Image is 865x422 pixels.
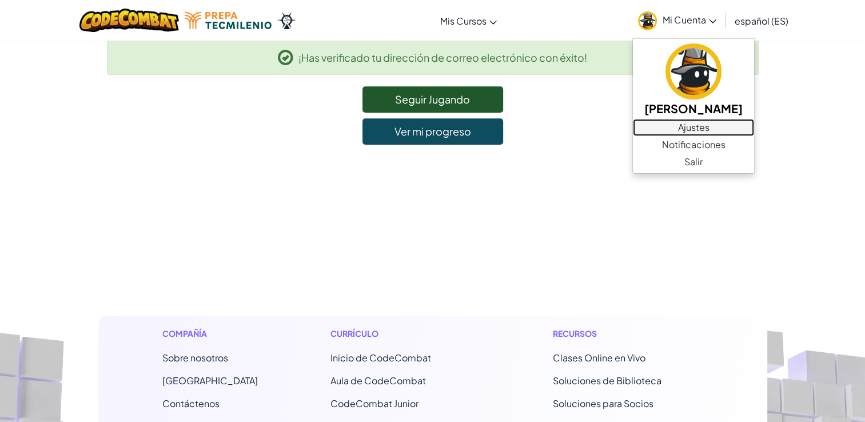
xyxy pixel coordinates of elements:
[553,397,653,409] a: Soluciones para Socios
[162,397,220,409] span: Contáctenos
[665,43,722,99] img: avatar
[553,352,645,364] a: Clases Online en Vivo
[633,153,754,170] a: Salir
[330,375,426,387] a: Aula de CodeCombat
[553,328,703,340] h1: Recursos
[79,9,180,32] img: CodeCombat logo
[553,375,661,387] a: Soluciones de Biblioteca
[638,11,657,30] img: avatar
[277,12,296,29] img: Ozaria
[662,138,726,152] span: Notificaciones
[663,14,716,26] span: Mi Cuenta
[633,42,754,119] a: [PERSON_NAME]
[162,375,258,387] a: [GEOGRAPHIC_DATA]
[362,118,503,145] a: Ver mi progreso
[162,328,258,340] h1: Compañía
[298,49,587,66] span: ¡Has verificado tu dirección de correo electrónico con éxito!
[633,136,754,153] a: Notificaciones
[330,328,481,340] h1: Currículo
[632,2,722,38] a: Mi Cuenta
[435,5,503,36] a: Mis Cursos
[440,15,487,27] span: Mis Cursos
[362,86,503,113] a: Seguir Jugando
[330,352,431,364] span: Inicio de CodeCombat
[330,397,418,409] a: CodeCombat Junior
[644,99,743,117] h5: [PERSON_NAME]
[729,5,794,36] a: español (ES)
[185,12,272,29] img: Tecmilenio logo
[162,352,228,364] a: Sobre nosotros
[633,119,754,136] a: Ajustes
[735,15,788,27] span: español (ES)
